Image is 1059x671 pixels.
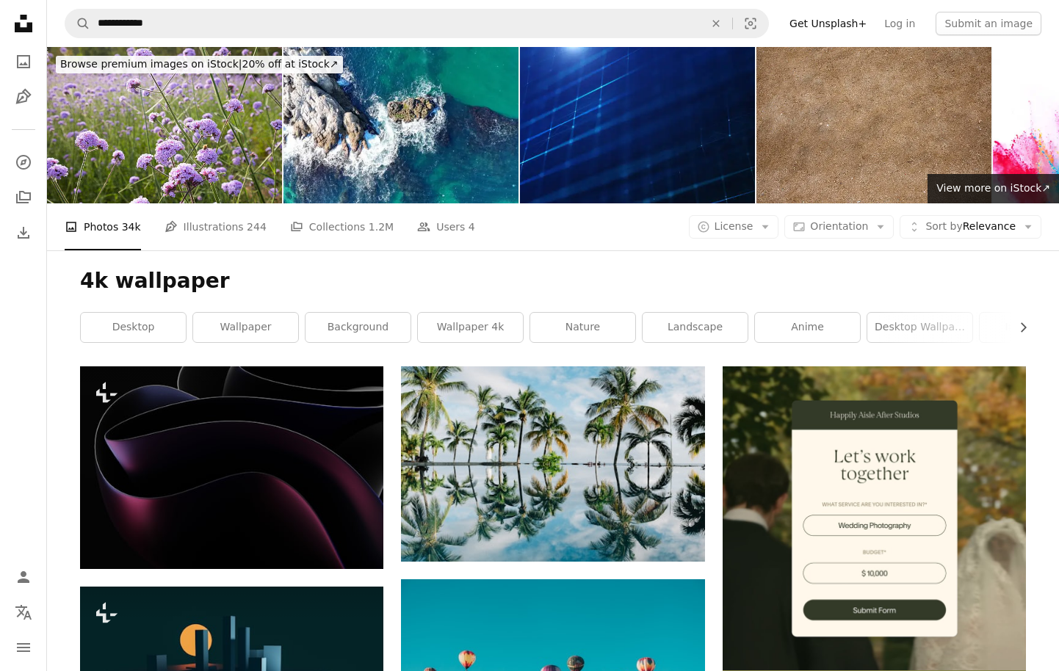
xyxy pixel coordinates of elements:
img: file-1747939393036-2c53a76c450aimage [723,366,1026,670]
span: License [715,220,753,232]
button: scroll list to the right [1010,313,1026,342]
span: Browse premium images on iStock | [60,58,242,70]
span: View more on iStock ↗ [936,182,1050,194]
span: Relevance [925,220,1016,234]
span: 244 [247,219,267,235]
span: Orientation [810,220,868,232]
a: anime [755,313,860,342]
img: Purple verbena in the garden [47,47,282,203]
a: desktop wallpaper [867,313,972,342]
h1: 4k wallpaper [80,268,1026,294]
a: Log in / Sign up [9,562,38,592]
a: Get Unsplash+ [781,12,875,35]
a: Users 4 [417,203,475,250]
button: License [689,215,779,239]
span: Sort by [925,220,962,232]
a: wallpaper [193,313,298,342]
img: water reflection of coconut palm trees [401,366,704,562]
button: Orientation [784,215,894,239]
img: Natural Sandy Ground Texture Perfect for Various Backdrops or Design Projects [756,47,991,203]
img: 4K Digital Cyberspace with Particles and Digital Data Network Connections. High Speed Connection ... [520,47,755,203]
a: Collections [9,183,38,212]
button: Visual search [733,10,768,37]
a: Illustrations [9,82,38,112]
span: 20% off at iStock ↗ [60,58,339,70]
button: Search Unsplash [65,10,90,37]
button: Submit an image [936,12,1041,35]
a: a black and purple abstract background with curves [80,460,383,474]
img: Where Sea Meets Stone: Aerial Shots of Waves Crashing with Power and Grace [283,47,518,203]
form: Find visuals sitewide [65,9,769,38]
a: View more on iStock↗ [928,174,1059,203]
a: Home — Unsplash [9,9,38,41]
a: Log in [875,12,924,35]
a: background [306,313,411,342]
a: nature [530,313,635,342]
a: Browse premium images on iStock|20% off at iStock↗ [47,47,352,82]
button: Sort byRelevance [900,215,1041,239]
a: Illustrations 244 [165,203,267,250]
a: landscape [643,313,748,342]
img: a black and purple abstract background with curves [80,366,383,568]
button: Language [9,598,38,627]
a: water reflection of coconut palm trees [401,457,704,471]
a: Collections 1.2M [290,203,394,250]
a: Photos [9,47,38,76]
span: 4 [469,219,475,235]
a: Download History [9,218,38,247]
a: Explore [9,148,38,177]
span: 1.2M [369,219,394,235]
button: Menu [9,633,38,662]
a: wallpaper 4k [418,313,523,342]
button: Clear [700,10,732,37]
a: desktop [81,313,186,342]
